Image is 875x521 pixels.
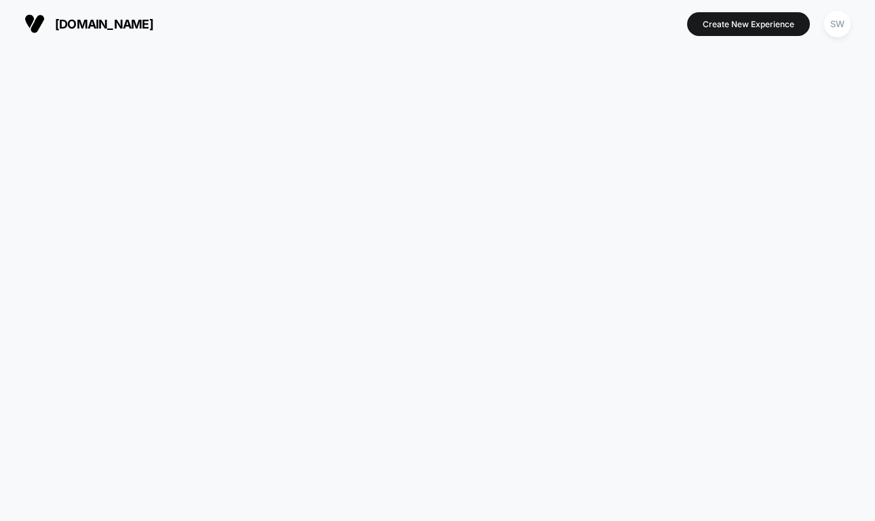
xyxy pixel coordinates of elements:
button: SW [820,10,855,38]
button: Create New Experience [687,12,810,36]
span: [DOMAIN_NAME] [55,17,153,31]
button: [DOMAIN_NAME] [20,13,157,35]
div: SW [824,11,851,37]
img: Visually logo [24,14,45,34]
